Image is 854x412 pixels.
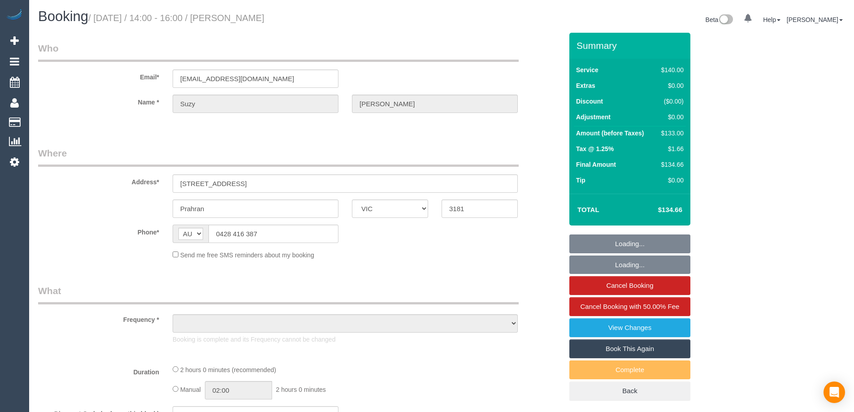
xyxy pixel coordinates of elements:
label: Email* [31,69,166,82]
span: Booking [38,9,88,24]
input: Post Code* [442,199,518,218]
a: Cancel Booking with 50.00% Fee [569,297,690,316]
legend: What [38,284,519,304]
div: $0.00 [658,176,684,185]
input: Phone* [208,225,338,243]
legend: Where [38,147,519,167]
div: Open Intercom Messenger [824,382,845,403]
label: Address* [31,174,166,186]
img: New interface [718,14,733,26]
p: Booking is complete and its Frequency cannot be changed [173,335,518,344]
a: Beta [706,16,733,23]
div: $134.66 [658,160,684,169]
label: Final Amount [576,160,616,169]
a: Help [763,16,780,23]
h3: Summary [577,40,686,51]
span: Send me free SMS reminders about my booking [180,252,314,259]
label: Extras [576,81,595,90]
label: Phone* [31,225,166,237]
label: Duration [31,364,166,377]
label: Tip [576,176,585,185]
label: Adjustment [576,113,611,121]
span: 2 hours 0 minutes (recommended) [180,366,276,373]
div: $0.00 [658,113,684,121]
legend: Who [38,42,519,62]
input: Email* [173,69,338,88]
a: Back [569,382,690,400]
a: Book This Again [569,339,690,358]
label: Tax @ 1.25% [576,144,614,153]
h4: $134.66 [631,206,682,214]
div: ($0.00) [658,97,684,106]
label: Amount (before Taxes) [576,129,644,138]
div: $140.00 [658,65,684,74]
label: Name * [31,95,166,107]
div: $1.66 [658,144,684,153]
label: Discount [576,97,603,106]
a: View Changes [569,318,690,337]
small: / [DATE] / 14:00 - 16:00 / [PERSON_NAME] [88,13,264,23]
input: Suburb* [173,199,338,218]
strong: Total [577,206,599,213]
input: Last Name* [352,95,518,113]
span: Manual [180,386,201,393]
span: 2 hours 0 minutes [276,386,326,393]
div: $133.00 [658,129,684,138]
input: First Name* [173,95,338,113]
div: $0.00 [658,81,684,90]
span: Cancel Booking with 50.00% Fee [581,303,680,310]
img: Automaid Logo [5,9,23,22]
label: Service [576,65,598,74]
label: Frequency * [31,312,166,324]
a: Cancel Booking [569,276,690,295]
a: [PERSON_NAME] [787,16,843,23]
